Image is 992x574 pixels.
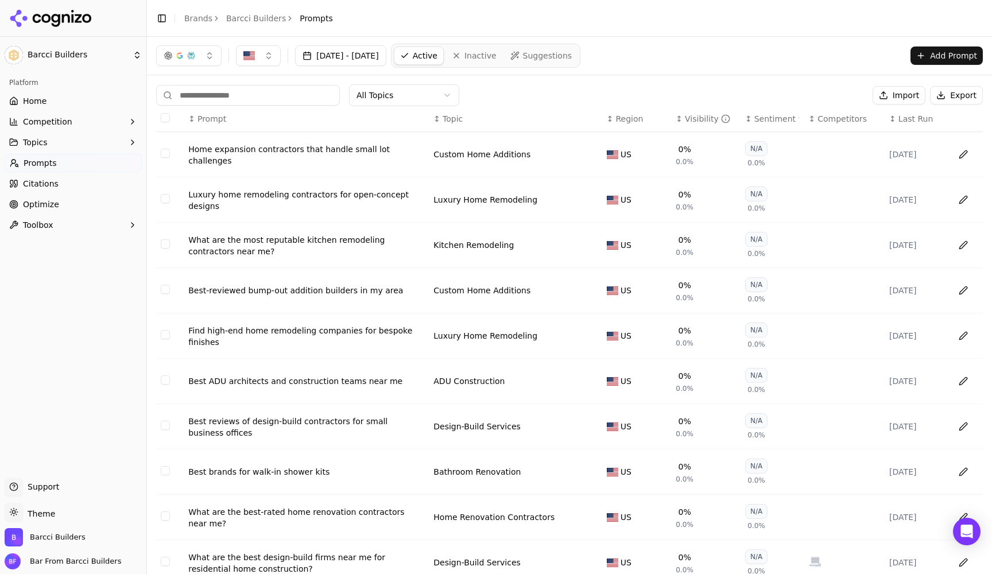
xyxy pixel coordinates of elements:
[300,13,333,24] span: Prompts
[889,239,944,251] div: [DATE]
[295,45,386,66] button: [DATE] - [DATE]
[747,521,765,530] span: 0.0%
[23,95,46,107] span: Home
[678,325,691,336] div: 0%
[678,280,691,291] div: 0%
[184,106,429,132] th: Prompt
[676,429,693,439] span: 0.0%
[188,285,424,296] a: Best-reviewed bump-out addition builders in my area
[197,113,226,125] span: Prompt
[804,106,885,132] th: Competitors
[188,506,424,529] a: What are the best-rated home renovation contractors near me?
[23,481,59,492] span: Support
[505,46,578,65] a: Suggestions
[161,113,170,122] button: Select all rows
[676,475,693,484] span: 0.0%
[747,249,765,258] span: 0.0%
[161,466,170,475] button: Select row 8
[685,113,730,125] div: Visibility
[5,73,142,92] div: Platform
[394,46,444,65] a: Active
[5,133,142,152] button: Topics
[24,157,57,169] span: Prompts
[676,203,693,212] span: 0.0%
[602,106,672,132] th: Region
[885,106,948,132] th: Last Run
[433,239,514,251] a: Kitchen Remodeling
[433,330,537,342] div: Luxury Home Remodeling
[433,375,505,387] a: ADU Construction
[745,413,768,428] div: N/A
[954,327,972,345] button: Edit in sheet
[433,113,597,125] div: ↕Topic
[188,189,424,212] div: Luxury home remodeling contractors for open-concept designs
[523,50,572,61] span: Suggestions
[615,113,643,125] span: Region
[741,106,804,132] th: sentiment
[621,511,631,523] span: US
[433,421,521,432] a: Design-Build Services
[621,466,631,478] span: US
[954,463,972,481] button: Edit in sheet
[23,116,72,127] span: Competition
[23,178,59,189] span: Citations
[954,417,972,436] button: Edit in sheet
[747,204,765,213] span: 0.0%
[30,532,86,542] span: Barcci Builders
[433,149,530,160] a: Custom Home Additions
[621,194,631,205] span: US
[676,293,693,302] span: 0.0%
[678,234,691,246] div: 0%
[188,113,424,125] div: ↕Prompt
[671,106,741,132] th: brandMentionRate
[889,466,944,478] div: [DATE]
[161,421,170,430] button: Select row 7
[954,145,972,164] button: Edit in sheet
[745,504,768,519] div: N/A
[621,285,631,296] span: US
[754,113,800,125] div: Sentiment
[676,384,693,393] span: 0.0%
[443,113,463,125] span: Topic
[5,553,21,569] img: Bar From Barcci Builders
[161,557,170,566] button: Select row 10
[5,528,23,546] img: Barcci Builders
[5,528,86,546] button: Open organization switcher
[676,248,693,257] span: 0.0%
[23,137,48,148] span: Topics
[433,285,530,296] a: Custom Home Additions
[188,466,424,478] a: Best brands for walk-in shower kits
[161,149,170,158] button: Select row 1
[889,285,944,296] div: [DATE]
[188,143,424,166] a: Home expansion contractors that handle small lot challenges
[5,174,142,193] a: Citations
[433,194,537,205] div: Luxury Home Remodeling
[28,50,128,60] span: Barcci Builders
[954,281,972,300] button: Edit in sheet
[607,150,618,159] img: US flag
[873,86,925,104] button: Import
[889,330,944,342] div: [DATE]
[747,430,765,440] span: 0.0%
[745,141,768,156] div: N/A
[5,216,142,234] button: Toolbox
[188,416,424,439] a: Best reviews of design-build contractors for small business offices
[676,113,736,125] div: ↕Visibility
[745,459,768,474] div: N/A
[747,476,765,485] span: 0.0%
[745,368,768,383] div: N/A
[23,219,53,231] span: Toolbox
[23,199,59,210] span: Optimize
[161,239,170,249] button: Select row 3
[910,46,983,65] button: Add Prompt
[678,506,691,518] div: 0%
[188,375,424,387] a: Best ADU architects and construction teams near me
[889,194,944,205] div: [DATE]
